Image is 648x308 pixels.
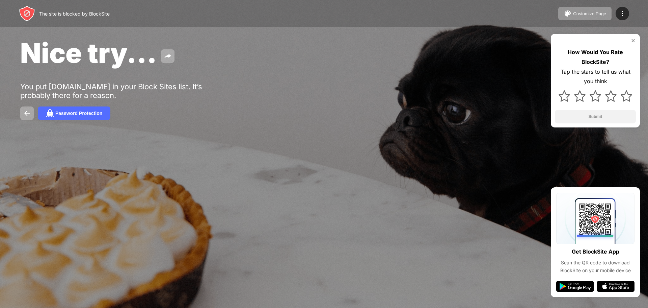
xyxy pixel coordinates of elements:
img: password.svg [46,109,54,117]
button: Submit [555,110,636,123]
img: share.svg [164,52,172,60]
span: Nice try... [20,37,157,69]
div: Password Protection [55,111,102,116]
img: back.svg [23,109,31,117]
div: You put [DOMAIN_NAME] in your Block Sites list. It’s probably there for a reason. [20,82,229,100]
img: star.svg [605,90,617,102]
div: Customize Page [573,11,606,16]
img: star.svg [559,90,570,102]
button: Customize Page [558,7,612,20]
img: app-store.svg [597,281,634,292]
div: Scan the QR code to download BlockSite on your mobile device [556,259,634,274]
img: rate-us-close.svg [630,38,636,43]
img: google-play.svg [556,281,594,292]
img: star.svg [590,90,601,102]
img: star.svg [574,90,586,102]
div: Get BlockSite App [572,247,619,257]
img: star.svg [621,90,632,102]
button: Password Protection [38,106,110,120]
img: pallet.svg [564,9,572,18]
div: Tap the stars to tell us what you think [555,67,636,87]
div: The site is blocked by BlockSite [39,11,110,17]
img: menu-icon.svg [618,9,626,18]
img: header-logo.svg [19,5,35,22]
div: How Would You Rate BlockSite? [555,47,636,67]
img: qrcode.svg [556,193,634,244]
